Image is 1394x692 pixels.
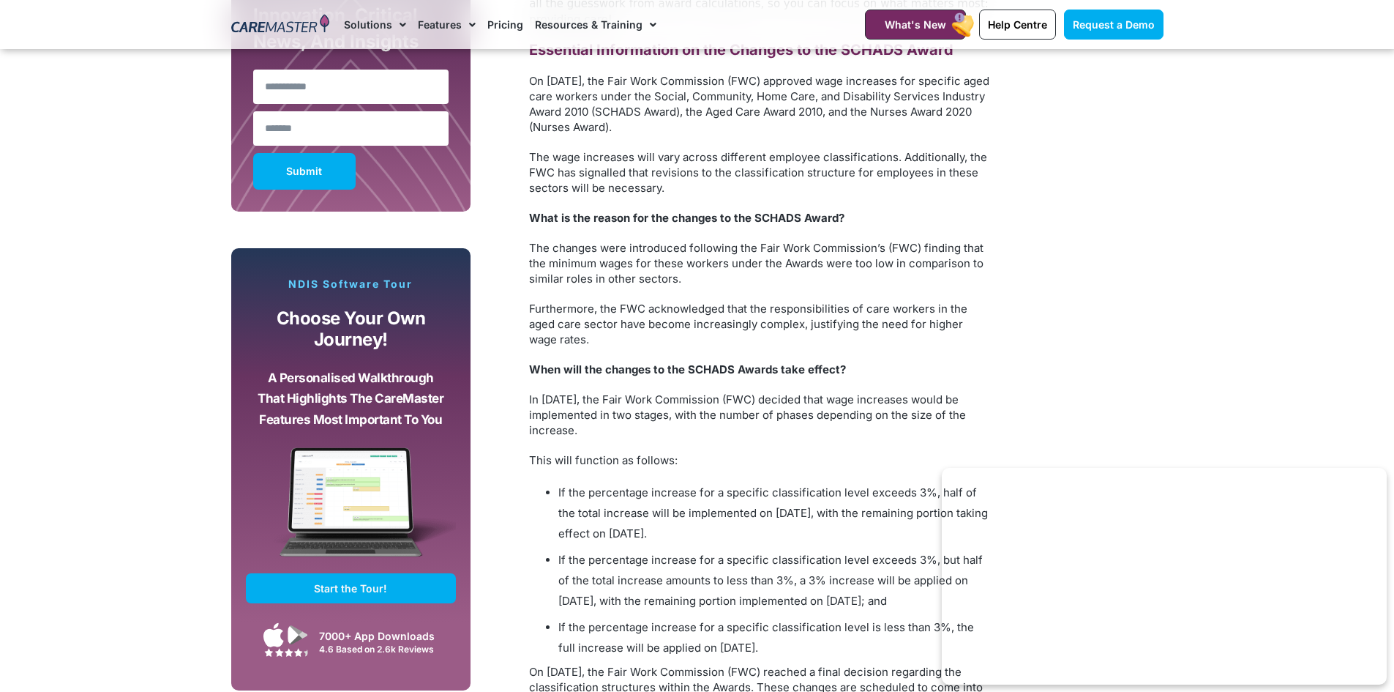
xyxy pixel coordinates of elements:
li: If the percentage increase for a specific classification level exceeds 3%, half of the total incr... [558,483,990,544]
span: Help Centre [988,18,1047,31]
p: The wage increases will vary across different employee classifications. Additionally, the FWC has... [529,149,990,196]
p: Choose your own journey! [257,308,446,350]
p: A personalised walkthrough that highlights the CareMaster features most important to you [257,368,446,431]
strong: Essential Information on the Changes to the SCHADS Award [529,41,953,59]
iframe: Popup CTA [942,468,1387,685]
a: Help Centre [979,10,1056,40]
span: Request a Demo [1073,18,1155,31]
img: CareMaster Software Mockup on Screen [246,447,457,573]
p: NDIS Software Tour [246,278,457,291]
span: What's New [885,18,946,31]
div: 4.6 Based on 2.6k Reviews [319,644,449,655]
img: Google Play App Icon [288,624,308,646]
div: 7000+ App Downloads [319,628,449,644]
p: This will function as follows: [529,453,990,468]
button: Submit [253,153,356,190]
img: Google Play Store App Review Stars [264,648,308,657]
li: If the percentage increase for a specific classification level exceeds 3%, but half of the total ... [558,550,990,611]
p: In [DATE], the Fair Work Commission (FWC) decided that wage increases would be implemented in two... [529,392,990,438]
strong: When will the changes to the SCHADS Awards take effect? [529,362,846,376]
span: Submit [286,168,322,175]
a: Request a Demo [1064,10,1163,40]
span: Start the Tour! [314,582,387,595]
p: The changes were introduced following the Fair Work Commission’s (FWC) finding that the minimum w... [529,240,990,286]
li: If the percentage increase for a specific classification level is less than 3%, the full increase... [558,617,990,658]
img: Apple App Store Icon [263,622,284,647]
p: Furthermore, the FWC acknowledged that the responsibilities of care workers in the aged care sect... [529,301,990,347]
strong: What is the reason for the changes to the SCHADS Award? [529,211,844,225]
img: CareMaster Logo [231,14,330,36]
a: Start the Tour! [246,573,457,603]
p: On [DATE], the Fair Work Commission (FWC) approved wage increases for specific aged care workers ... [529,73,990,135]
a: What's New [865,10,966,40]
